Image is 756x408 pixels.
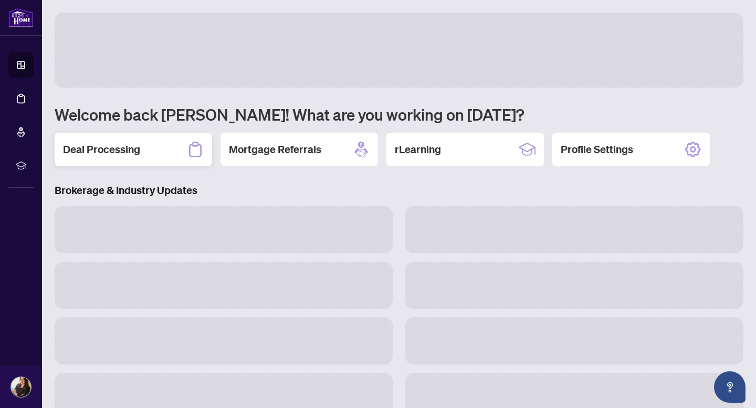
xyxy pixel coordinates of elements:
[229,142,321,157] h2: Mortgage Referrals
[63,142,140,157] h2: Deal Processing
[561,142,633,157] h2: Profile Settings
[395,142,441,157] h2: rLearning
[714,371,745,403] button: Open asap
[55,104,743,124] h1: Welcome back [PERSON_NAME]! What are you working on [DATE]?
[55,183,743,198] h3: Brokerage & Industry Updates
[8,8,34,27] img: logo
[11,377,31,397] img: Profile Icon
